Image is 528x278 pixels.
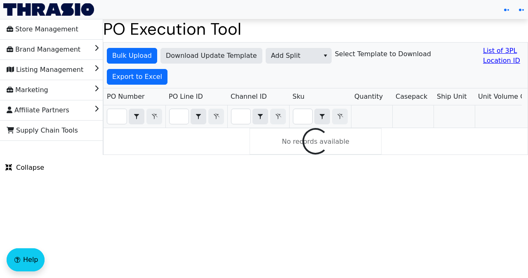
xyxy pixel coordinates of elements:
span: Brand Management [7,43,80,56]
button: select [191,109,206,124]
button: Bulk Upload [107,48,157,64]
span: Add Split [271,51,314,61]
span: Sku [292,92,304,102]
button: select [319,48,331,63]
th: Filter [227,105,289,128]
button: select [253,109,268,124]
span: PO Number [107,92,145,102]
h1: PO Execution Tool [103,19,528,39]
th: Filter [289,105,351,128]
span: PO Line ID [169,92,203,102]
span: Choose Operator [191,109,206,124]
button: Export to Excel [107,69,167,85]
input: Filter [293,109,312,124]
span: Help [23,255,38,265]
span: Channel ID [231,92,267,102]
span: Bulk Upload [112,51,152,61]
span: Supply Chain Tools [7,124,78,137]
th: Filter [165,105,227,128]
img: Thrasio Logo [3,3,94,16]
button: Help floatingactionbutton [7,248,45,271]
input: Filter [231,109,250,124]
button: select [129,109,144,124]
span: Ship Unit [437,92,467,102]
span: Quantity [354,92,383,102]
span: Marketing [7,83,48,97]
input: Filter [170,109,189,124]
span: Store Management [7,23,78,36]
h6: Select Template to Download [335,50,431,58]
span: Choose Operator [129,109,144,124]
button: select [315,109,330,124]
span: Collapse [5,163,44,173]
input: Filter [107,109,127,124]
span: Choose Operator [252,109,268,124]
a: List of 3PL Location ID [483,46,524,66]
span: Export to Excel [112,72,162,82]
span: Choose Operator [314,109,330,124]
span: Casepack [396,92,427,102]
th: Filter [104,105,165,128]
span: Download Update Template [166,51,257,61]
button: Download Update Template [160,48,262,64]
span: Affiliate Partners [7,104,69,117]
span: Listing Management [7,63,83,76]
